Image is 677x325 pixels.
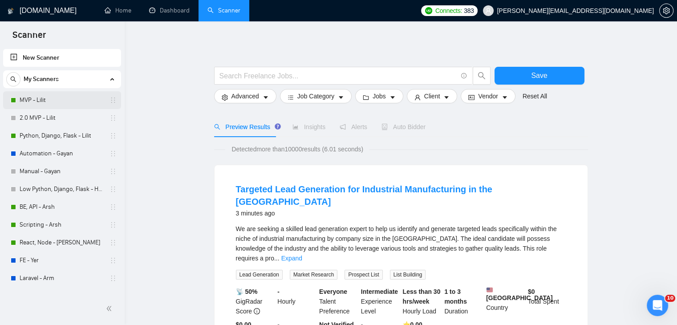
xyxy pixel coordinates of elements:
div: Hourly [276,287,317,316]
a: setting [659,7,673,14]
span: setting [660,7,673,14]
button: userClientcaret-down [407,89,458,103]
a: Expand [281,255,302,262]
div: GigRadar Score [234,287,276,316]
button: setting [659,4,673,18]
a: Laravel - Arm [20,269,104,287]
button: folderJobscaret-down [355,89,403,103]
span: holder [109,221,117,228]
div: Tooltip anchor [274,122,282,130]
div: Experience Level [359,287,401,316]
span: My Scanners [24,70,59,88]
span: idcard [468,94,474,101]
span: Vendor [478,91,498,101]
span: search [7,76,20,82]
span: Detected more than 10000 results (6.01 seconds) [225,144,369,154]
b: 📡 50% [236,288,258,295]
span: area-chart [292,124,299,130]
span: user [485,8,491,14]
b: 1 to 3 months [444,288,467,305]
span: Market Research [290,270,337,280]
span: double-left [106,304,115,313]
span: caret-down [338,94,344,101]
span: Auto Bidder [381,123,426,130]
span: folder [363,94,369,101]
span: search [214,124,220,130]
a: Python, Django, Flask - Lilit [20,127,104,145]
span: Jobs [373,91,386,101]
span: notification [340,124,346,130]
span: Connects: [435,6,462,16]
button: search [6,72,20,86]
span: ... [274,255,280,262]
b: [GEOGRAPHIC_DATA] [486,287,553,301]
span: holder [109,150,117,157]
span: holder [109,114,117,122]
button: settingAdvancedcaret-down [214,89,276,103]
img: logo [8,4,14,18]
span: 383 [464,6,474,16]
span: bars [288,94,294,101]
span: 10 [665,295,675,302]
span: holder [109,275,117,282]
span: holder [109,257,117,264]
button: search [473,67,491,85]
b: Less than 30 hrs/week [403,288,441,305]
span: holder [109,168,117,175]
span: holder [109,132,117,139]
div: Country [484,287,526,316]
div: Hourly Load [401,287,443,316]
span: caret-down [502,94,508,101]
span: List Building [390,270,426,280]
a: React, Node - [PERSON_NAME] [20,234,104,252]
a: Low Python, Django, Flask - Hayk [20,180,104,198]
button: Save [495,67,584,85]
span: holder [109,97,117,104]
iframe: Intercom live chat [647,295,668,316]
span: Save [531,70,547,81]
a: MVP - Lilit [20,91,104,109]
div: 3 minutes ago [236,208,566,219]
span: holder [109,239,117,246]
b: - [277,288,280,295]
span: info-circle [254,308,260,314]
span: We are seeking a skilled lead generation expert to help us identify and generate targeted leads s... [236,225,557,262]
span: Lead Generation [236,270,283,280]
img: 🇺🇸 [486,287,493,293]
span: Job Category [297,91,334,101]
a: BE, API - Arsh [20,198,104,216]
a: 2.0 MVP - Lilit [20,109,104,127]
a: homeHome [105,7,131,14]
span: robot [381,124,388,130]
span: caret-down [263,94,269,101]
span: Preview Results [214,123,278,130]
a: searchScanner [207,7,240,14]
a: dashboardDashboard [149,7,190,14]
b: Everyone [319,288,347,295]
span: caret-down [443,94,450,101]
div: Total Spent [526,287,568,316]
a: Automation - Gayan [20,145,104,162]
a: Targeted Lead Generation for Industrial Manufacturing in the [GEOGRAPHIC_DATA] [236,184,492,207]
input: Search Freelance Jobs... [219,70,457,81]
b: Intermediate [361,288,398,295]
a: FE - Yer [20,252,104,269]
span: Scanner [5,28,53,47]
span: Alerts [340,123,367,130]
a: Manual - Gayan [20,162,104,180]
a: Scripting - Arsh [20,216,104,234]
span: Prospect List [345,270,382,280]
span: Advanced [231,91,259,101]
b: $ 0 [528,288,535,295]
button: barsJob Categorycaret-down [280,89,352,103]
span: Insights [292,123,325,130]
button: idcardVendorcaret-down [461,89,515,103]
a: Reset All [523,91,547,101]
div: Duration [442,287,484,316]
span: Client [424,91,440,101]
span: search [473,72,490,80]
span: holder [109,186,117,193]
span: user [414,94,421,101]
img: upwork-logo.png [425,7,432,14]
div: We are seeking a skilled lead generation expert to help us identify and generate targeted leads s... [236,224,566,263]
